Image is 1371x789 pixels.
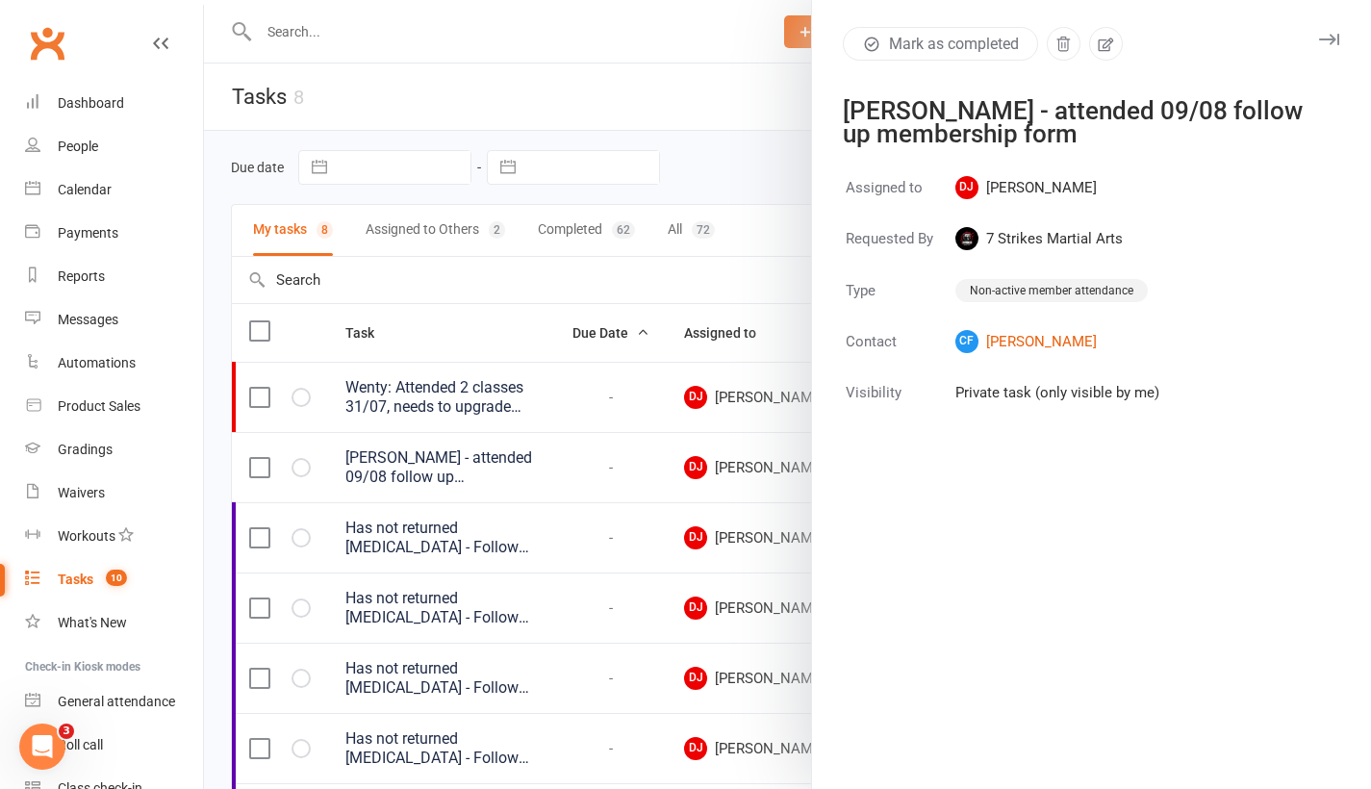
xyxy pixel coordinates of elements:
[25,515,203,558] a: Workouts
[58,572,93,587] div: Tasks
[845,277,952,327] td: Type
[58,615,127,630] div: What's New
[25,168,203,212] a: Calendar
[58,694,175,709] div: General attendance
[25,558,203,601] a: Tasks 10
[25,255,203,298] a: Reports
[58,139,98,154] div: People
[58,528,115,544] div: Workouts
[25,724,203,767] a: Roll call
[25,601,203,645] a: What's New
[955,227,978,250] img: 7 Strikes Martial Arts
[25,298,203,342] a: Messages
[58,355,136,370] div: Automations
[58,485,105,500] div: Waivers
[845,329,952,378] td: Contact
[58,312,118,327] div: Messages
[25,385,203,428] a: Product Sales
[19,724,65,770] iframe: Intercom live chat
[58,95,124,111] div: Dashboard
[25,471,203,515] a: Waivers
[58,737,103,752] div: Roll call
[955,176,978,199] span: DJ
[955,330,1159,353] a: CF[PERSON_NAME]
[58,398,140,414] div: Product Sales
[25,82,203,125] a: Dashboard
[58,182,112,197] div: Calendar
[845,226,952,275] td: Requested By
[845,380,952,429] td: Visibility
[25,212,203,255] a: Payments
[843,99,1316,145] div: [PERSON_NAME] - attended 09/08 follow up membership form
[955,227,1159,250] span: 7 Strikes Martial Arts
[843,27,1038,61] button: Mark as completed
[106,570,127,586] span: 10
[955,176,1159,199] span: [PERSON_NAME]
[845,175,952,224] td: Assigned to
[23,19,71,67] a: Clubworx
[25,680,203,724] a: General attendance kiosk mode
[25,428,203,471] a: Gradings
[58,268,105,284] div: Reports
[59,724,74,739] span: 3
[954,380,1160,429] td: Private task (only visible by me)
[58,225,118,241] div: Payments
[955,330,978,353] span: CF
[25,342,203,385] a: Automations
[58,442,113,457] div: Gradings
[955,279,1148,302] div: Non-active member attendance
[25,125,203,168] a: People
